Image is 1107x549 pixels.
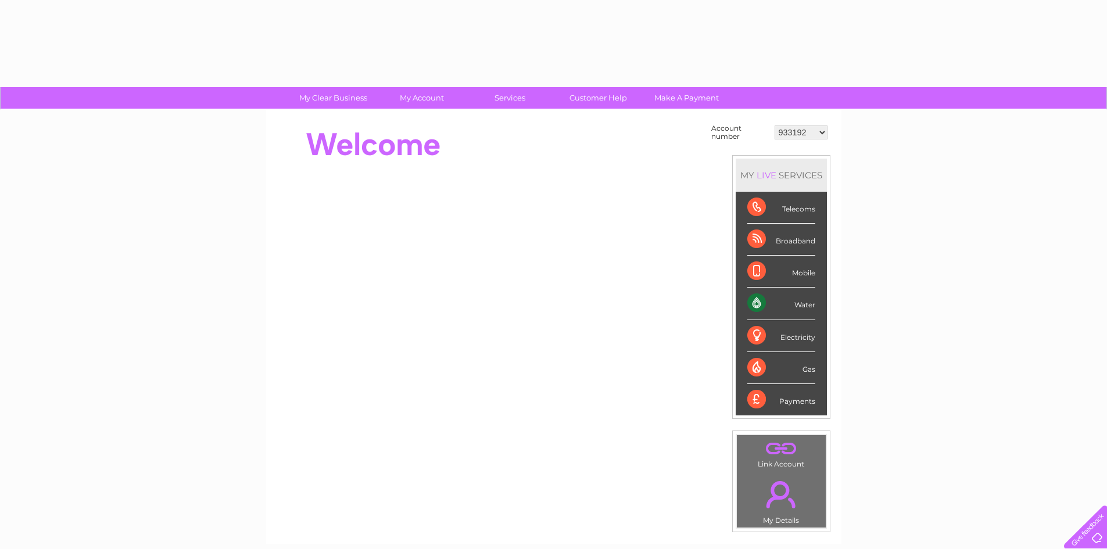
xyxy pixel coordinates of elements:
div: LIVE [754,170,779,181]
a: Services [462,87,558,109]
a: My Clear Business [285,87,381,109]
td: Account number [708,121,772,143]
div: Water [747,288,815,320]
a: . [740,474,823,515]
div: Broadband [747,224,815,256]
div: MY SERVICES [736,159,827,192]
a: . [740,438,823,458]
a: Customer Help [550,87,646,109]
td: Link Account [736,435,826,471]
a: My Account [374,87,470,109]
div: Payments [747,384,815,415]
a: Make A Payment [639,87,735,109]
div: Telecoms [747,192,815,224]
div: Gas [747,352,815,384]
td: My Details [736,471,826,528]
div: Mobile [747,256,815,288]
div: Electricity [747,320,815,352]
